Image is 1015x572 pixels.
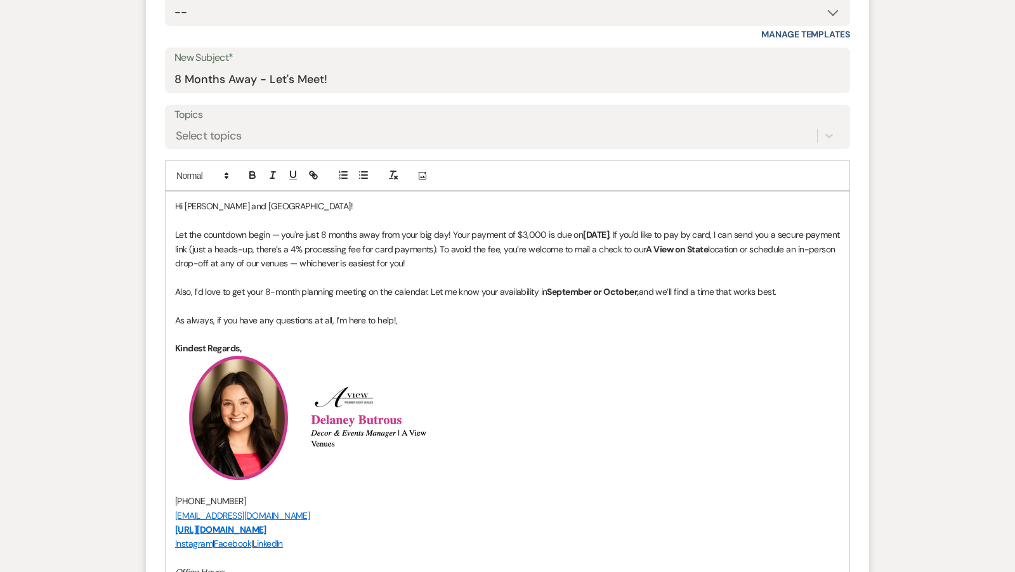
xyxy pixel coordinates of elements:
label: Topics [174,106,841,124]
a: [EMAIL_ADDRESS][DOMAIN_NAME] [175,510,310,521]
p: Hi [PERSON_NAME] and [GEOGRAPHIC_DATA]! [175,199,840,213]
strong: Kindest Regards, [175,342,241,354]
a: Facebook [214,538,251,549]
a: [URL][DOMAIN_NAME] [175,524,266,535]
strong: A View on State [646,244,708,255]
strong: September or October, [547,286,638,297]
a: Manage Templates [761,29,850,40]
a: LinkedIn [252,538,283,549]
strong: [DATE] [583,229,609,240]
label: New Subject* [174,49,841,67]
p: Also, I’d love to get your 8-month planning meeting on the calendar. Let me know your availabilit... [175,285,840,299]
div: Select topics [176,127,242,145]
a: Instagram [175,538,213,549]
p: As always, if you have any questions at all, I’m here to help!, [175,313,840,327]
p: | | [175,536,840,550]
p: [PHONE_NUMBER] [175,494,840,508]
img: 3.png [175,356,302,480]
img: Screenshot 2024-08-29 at 1.40.01 PM.png [305,386,443,450]
p: Let the countdown begin — you're just 8 months away from your big day! Your payment of $3,000 is ... [175,228,840,270]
